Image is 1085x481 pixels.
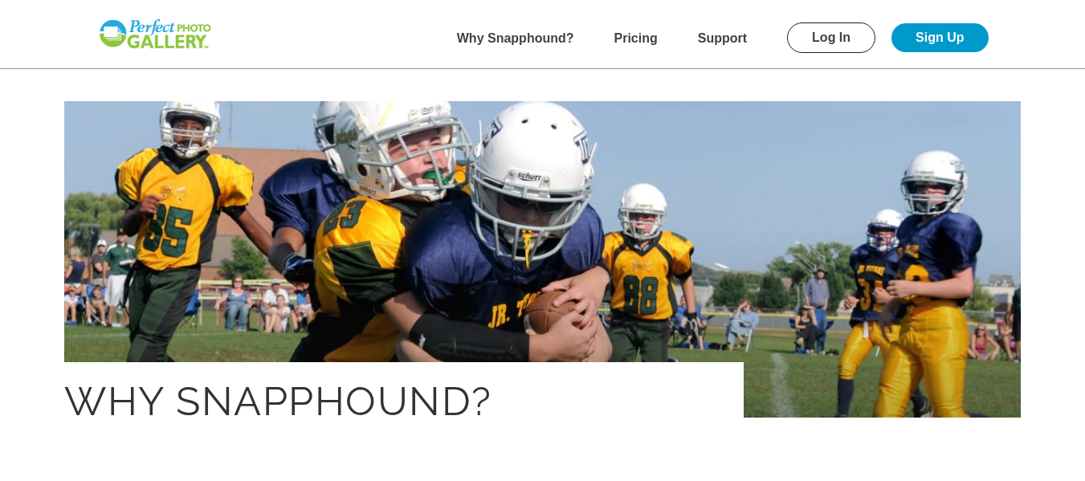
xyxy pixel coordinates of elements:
[64,101,1021,418] img: why-header.7b9fce85.jpg
[97,18,213,51] img: Snapphound Logo
[698,31,747,45] a: Support
[787,22,875,53] a: Log In
[614,31,658,45] a: Pricing
[457,31,574,45] a: Why Snapphound?
[64,362,610,422] h1: Why Snapphound?
[891,23,988,52] a: Sign Up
